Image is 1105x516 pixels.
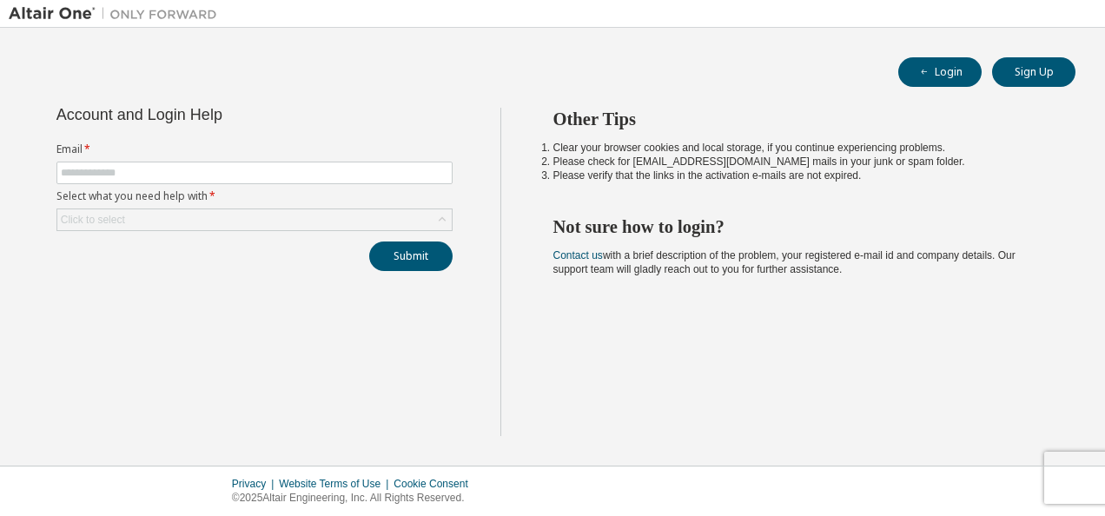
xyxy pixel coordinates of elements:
div: Website Terms of Use [279,477,394,491]
label: Email [56,142,453,156]
label: Select what you need help with [56,189,453,203]
div: Privacy [232,477,279,491]
li: Please check for [EMAIL_ADDRESS][DOMAIN_NAME] mails in your junk or spam folder. [553,155,1045,169]
p: © 2025 Altair Engineering, Inc. All Rights Reserved. [232,491,479,506]
h2: Not sure how to login? [553,215,1045,238]
h2: Other Tips [553,108,1045,130]
div: Account and Login Help [56,108,374,122]
li: Clear your browser cookies and local storage, if you continue experiencing problems. [553,141,1045,155]
li: Please verify that the links in the activation e-mails are not expired. [553,169,1045,182]
img: Altair One [9,5,226,23]
span: with a brief description of the problem, your registered e-mail id and company details. Our suppo... [553,249,1016,275]
button: Submit [369,241,453,271]
button: Sign Up [992,57,1075,87]
button: Login [898,57,982,87]
div: Click to select [57,209,452,230]
div: Cookie Consent [394,477,478,491]
a: Contact us [553,249,603,261]
div: Click to select [61,213,125,227]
